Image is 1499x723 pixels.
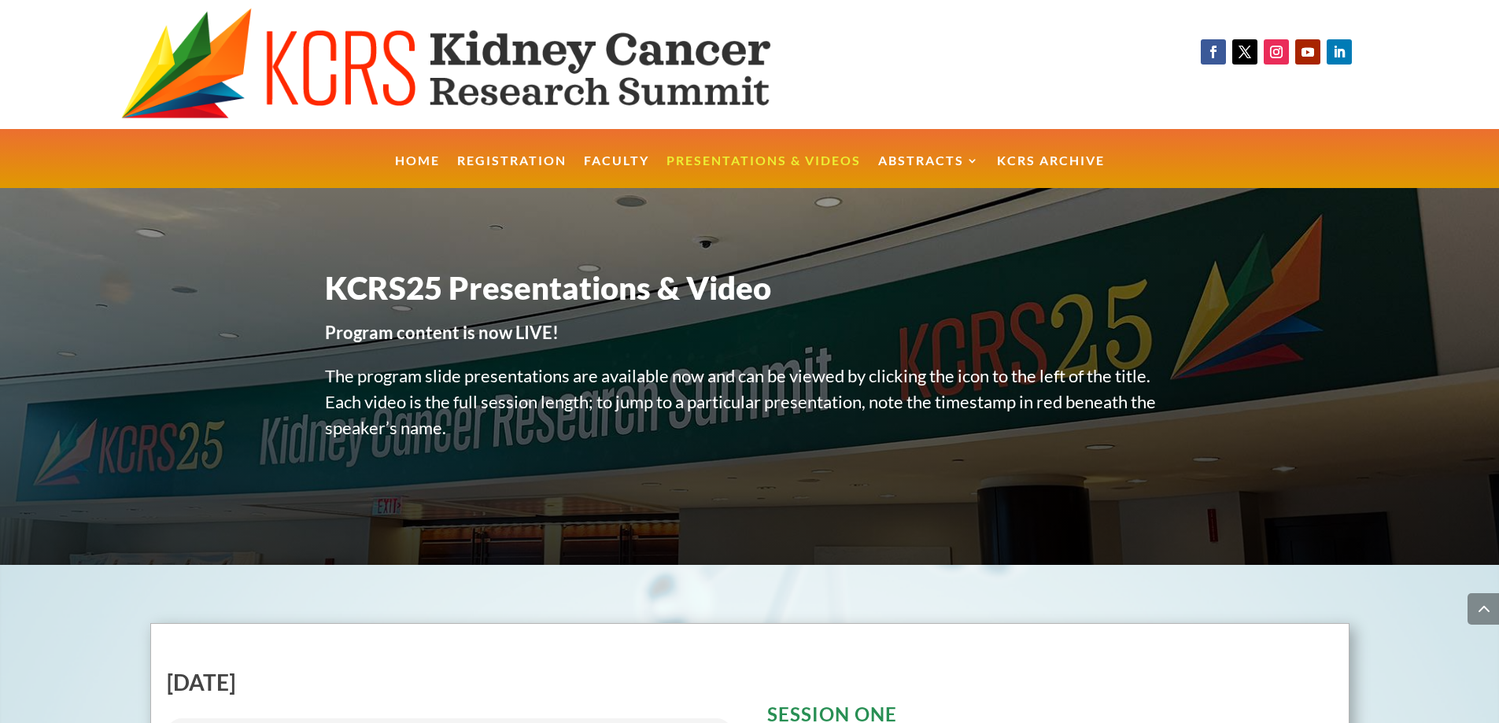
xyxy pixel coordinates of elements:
[457,155,567,189] a: Registration
[325,269,771,307] span: KCRS25 Presentations & Video
[325,322,559,343] strong: Program content is now LIVE!
[121,8,850,121] img: KCRS generic logo wide
[395,155,440,189] a: Home
[878,155,980,189] a: Abstracts
[666,155,861,189] a: Presentations & Videos
[325,363,1175,458] p: The program slide presentations are available now and can be viewed by clicking the icon to the l...
[167,671,733,701] h2: [DATE]
[1327,39,1352,65] a: Follow on LinkedIn
[997,155,1105,189] a: KCRS Archive
[584,155,649,189] a: Faculty
[1232,39,1257,65] a: Follow on X
[1295,39,1320,65] a: Follow on Youtube
[1264,39,1289,65] a: Follow on Instagram
[1201,39,1226,65] a: Follow on Facebook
